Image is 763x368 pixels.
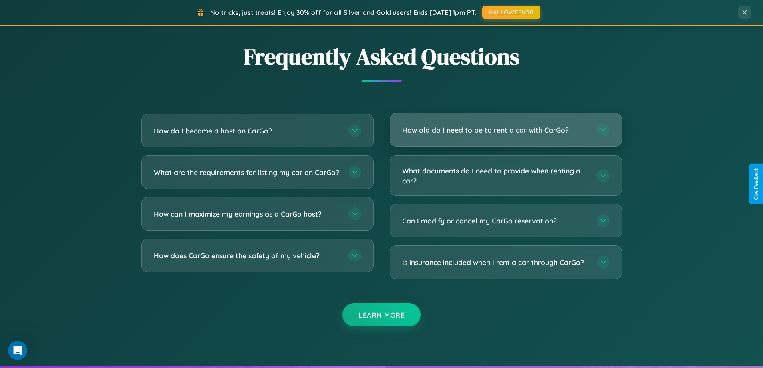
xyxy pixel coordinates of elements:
[210,8,476,16] span: No tricks, just treats! Enjoy 30% off for all Silver and Gold users! Ends [DATE] 1pm PT.
[154,251,340,261] h3: How does CarGo ensure the safety of my vehicle?
[402,257,589,267] h3: Is insurance included when I rent a car through CarGo?
[141,41,622,72] h2: Frequently Asked Questions
[402,166,589,185] h3: What documents do I need to provide when renting a car?
[402,125,589,135] h3: How old do I need to be to rent a car with CarGo?
[154,167,340,177] h3: What are the requirements for listing my car on CarGo?
[753,168,759,200] div: Give Feedback
[154,209,340,219] h3: How can I maximize my earnings as a CarGo host?
[402,216,589,226] h3: Can I modify or cancel my CarGo reservation?
[342,303,421,326] button: Learn More
[482,6,540,19] button: HALLOWEEN30
[8,341,27,360] iframe: Intercom live chat
[154,126,340,136] h3: How do I become a host on CarGo?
